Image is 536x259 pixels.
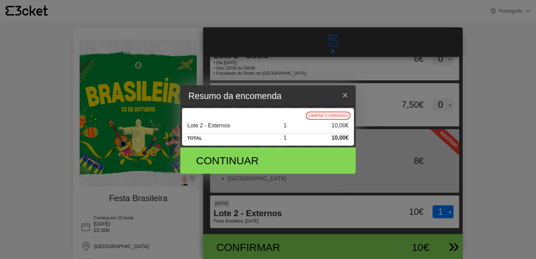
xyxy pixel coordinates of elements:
[282,121,309,130] div: 1
[186,121,282,130] div: Lote 2 - Externos
[186,133,282,142] div: TOTAL
[309,121,350,130] div: 10,00€
[191,153,294,168] div: Continuar
[342,89,348,101] span: ×
[180,147,356,174] button: Continuar
[306,112,350,120] button: Limpar carrinho
[309,133,350,142] div: 10,00€
[282,133,309,142] div: 1
[337,84,353,107] button: Close
[188,89,281,103] h5: Resumo da encomenda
